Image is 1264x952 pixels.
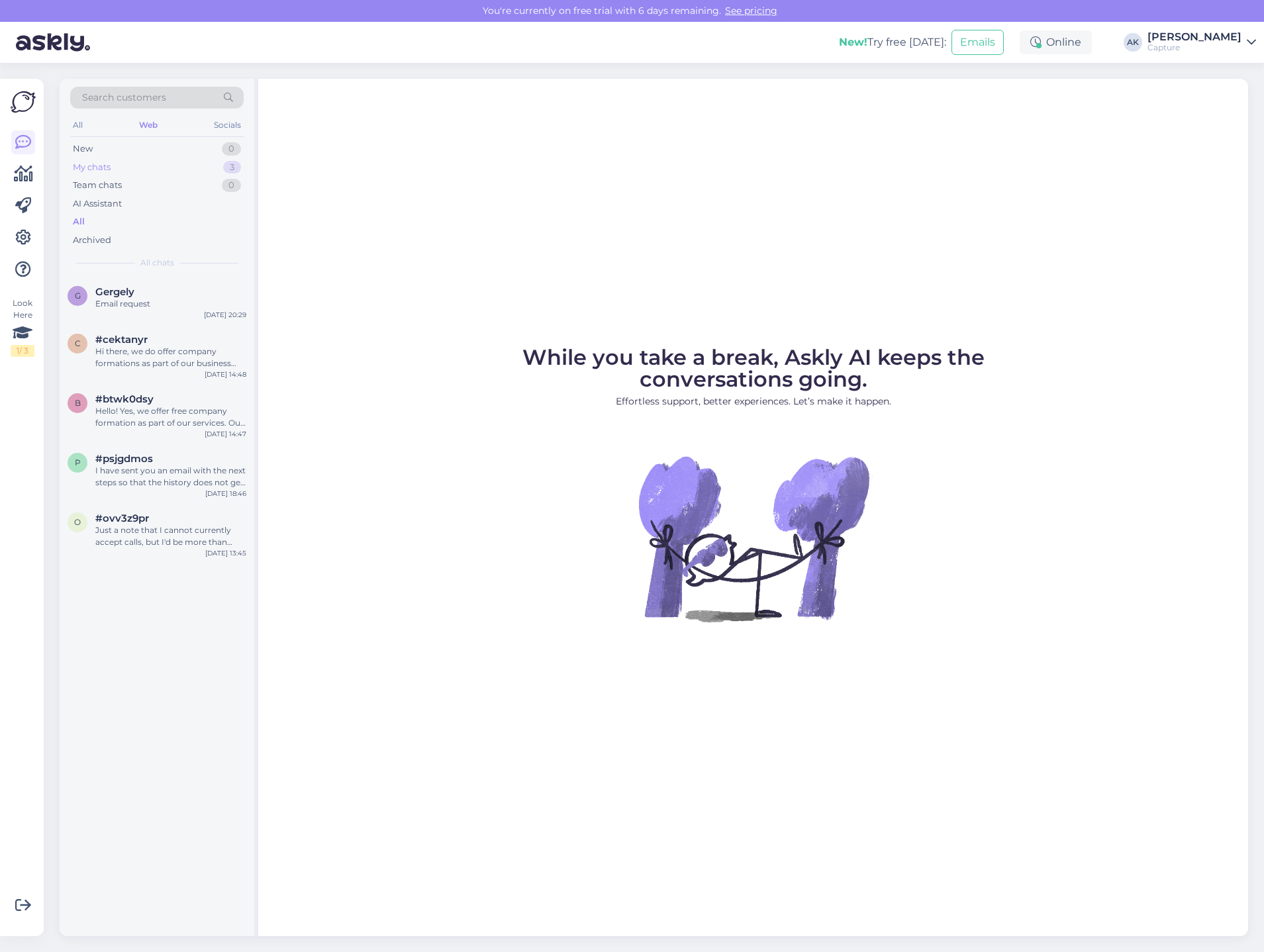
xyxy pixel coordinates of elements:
span: #btwk0dsy [95,393,154,405]
div: All [73,215,85,228]
div: All [70,117,85,134]
span: c [75,338,81,348]
div: My chats [73,161,111,174]
img: No Chat active [634,419,873,657]
div: Try free [DATE]: [839,34,946,50]
span: p [75,457,81,467]
div: Archived [73,234,111,247]
div: [PERSON_NAME] [1147,32,1241,42]
span: #ovv3z9pr [95,512,149,524]
div: [DATE] 18:46 [205,489,246,499]
div: New [73,142,93,156]
b: New! [839,36,867,48]
div: Web [136,117,160,134]
span: b [75,398,81,408]
div: Hi there, we do offer company formations as part of our business address annual plan (OÜ/limited ... [95,346,246,369]
div: Hello! Yes, we offer free company formation as part of our services. Our virtual business address... [95,405,246,429]
div: Look Here [11,297,34,357]
span: While you take a break, Askly AI keeps the conversations going. [522,344,985,392]
div: 1 / 3 [11,345,34,357]
div: [DATE] 14:47 [205,429,246,439]
div: 3 [223,161,241,174]
button: Emails [951,30,1004,55]
a: See pricing [721,5,781,17]
div: Online [1020,30,1092,54]
div: 0 [222,142,241,156]
div: Team chats [73,179,122,192]
div: AK [1124,33,1142,52]
span: #cektanyr [95,334,148,346]
span: Gergely [95,286,134,298]
div: AI Assistant [73,197,122,211]
span: #psjgdmos [95,453,153,465]
span: G [75,291,81,301]
div: [DATE] 13:45 [205,548,246,558]
span: o [74,517,81,527]
div: Socials [211,117,244,134]
div: Email request [95,298,246,310]
div: Capture [1147,42,1241,53]
a: [PERSON_NAME]Capture [1147,32,1256,53]
div: [DATE] 14:48 [205,369,246,379]
div: [DATE] 20:29 [204,310,246,320]
p: Effortless support, better experiences. Let’s make it happen. [462,395,1045,408]
div: Just a note that I cannot currently accept calls, but I'd be more than happy to message you [95,524,246,548]
div: I have sent you an email with the next steps so that the history does not get lost [95,465,246,489]
span: Search customers [82,91,166,105]
span: All chats [140,257,174,269]
div: 0 [222,179,241,192]
img: Askly Logo [11,89,36,115]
